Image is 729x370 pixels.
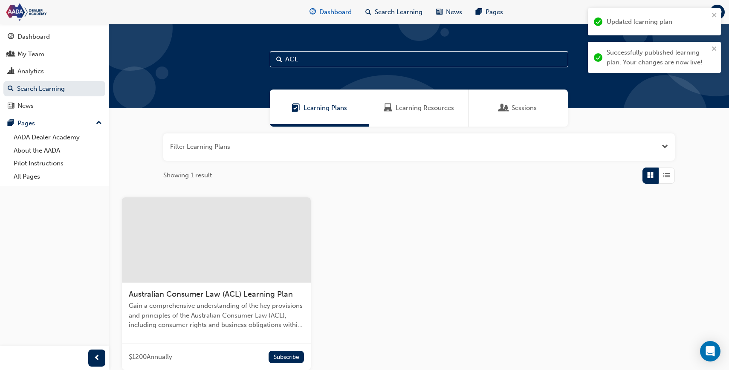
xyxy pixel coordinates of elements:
span: chart-icon [8,68,14,75]
span: guage-icon [8,33,14,41]
button: DashboardMy TeamAnalyticsSearch LearningNews [3,27,105,116]
a: AADA Dealer Academy [10,131,105,144]
button: AO [710,5,725,20]
span: Pages [486,7,503,17]
span: Learning Plans [292,103,300,113]
button: close [712,45,717,55]
div: Pages [17,119,35,128]
span: news-icon [436,7,443,17]
div: Successfully published learning plan. Your changes are now live! [607,48,709,67]
a: All Pages [10,170,105,183]
span: Search [276,55,282,64]
button: Pages [3,116,105,131]
div: Analytics [17,66,44,76]
div: News [17,101,34,111]
a: Dashboard [3,29,105,45]
a: guage-iconDashboard [303,3,359,21]
a: news-iconNews [429,3,469,21]
a: pages-iconPages [469,3,510,21]
button: Subscribe [269,351,304,363]
span: News [446,7,462,17]
a: SessionsSessions [469,90,568,127]
button: Open the filter [662,142,668,152]
img: Trak [4,3,102,22]
span: search-icon [8,85,14,93]
span: people-icon [8,51,14,58]
div: My Team [17,49,44,59]
span: Learning Resources [384,103,392,113]
a: Pilot Instructions [10,157,105,170]
span: Learning Resources [396,103,454,113]
span: pages-icon [476,7,482,17]
a: Search Learning [3,81,105,97]
span: Dashboard [319,7,352,17]
a: About the AADA [10,144,105,157]
div: Dashboard [17,32,50,42]
span: Sessions [500,103,508,113]
span: search-icon [365,7,371,17]
span: news-icon [8,102,14,110]
span: Australian Consumer Law (ACL) Learning Plan [129,289,293,299]
a: search-iconSearch Learning [359,3,429,21]
input: Search... [270,51,568,67]
a: Analytics [3,64,105,79]
div: Updated learning plan [607,17,709,27]
span: guage-icon [310,7,316,17]
div: Open Intercom Messenger [700,341,720,361]
button: close [712,12,717,21]
a: Learning ResourcesLearning Resources [369,90,469,127]
a: News [3,98,105,114]
span: Grid [647,171,654,180]
span: $ 1200 Annually [129,352,172,362]
span: List [663,171,670,180]
a: My Team [3,46,105,62]
span: Learning Plans [304,103,347,113]
span: prev-icon [94,353,100,364]
span: Sessions [512,103,537,113]
a: Learning PlansLearning Plans [270,90,369,127]
span: Showing 1 result [163,171,212,180]
a: Australian Consumer Law (ACL) Learning PlanGain a comprehensive understanding of the key provisio... [122,197,311,370]
span: Search Learning [375,7,422,17]
span: Gain a comprehensive understanding of the key provisions and principles of the Australian Consume... [129,301,304,330]
span: up-icon [96,118,102,129]
span: pages-icon [8,120,14,127]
